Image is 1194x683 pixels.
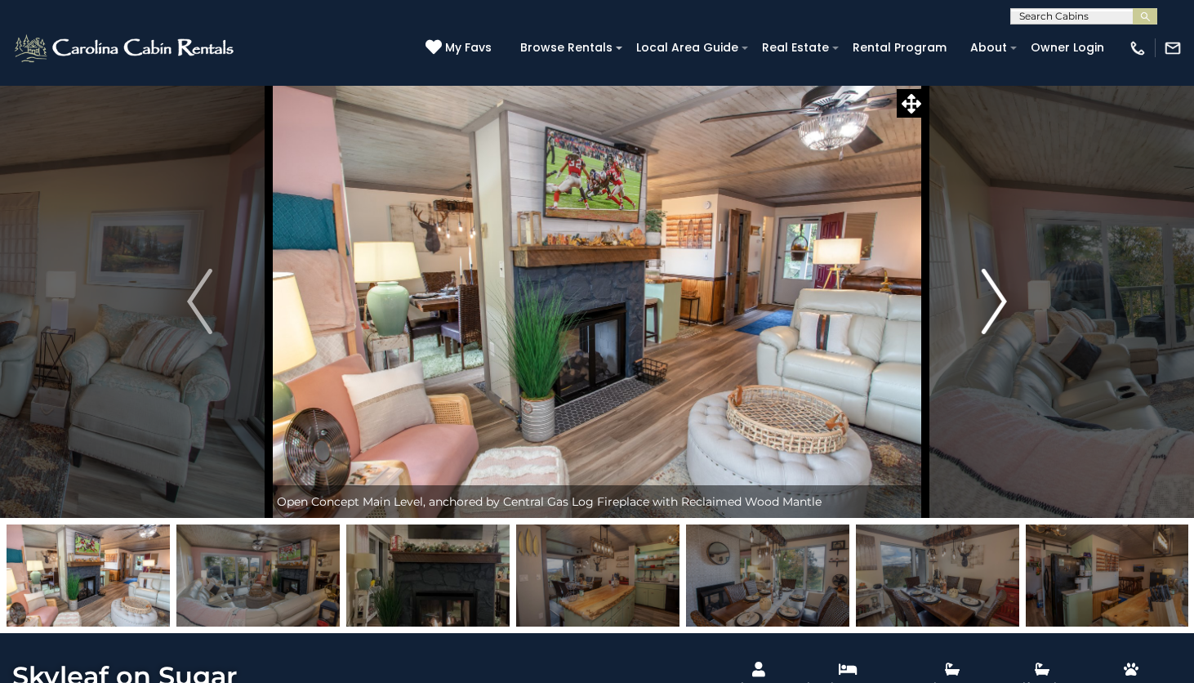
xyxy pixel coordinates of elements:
[856,525,1019,627] img: 163271274
[131,85,269,518] button: Previous
[425,39,496,57] a: My Favs
[962,35,1015,60] a: About
[516,525,679,627] img: 163271272
[187,269,212,334] img: arrow
[925,85,1063,518] button: Next
[512,35,621,60] a: Browse Rentals
[754,35,837,60] a: Real Estate
[1164,39,1182,57] img: mail-regular-white.png
[844,35,955,60] a: Rental Program
[445,39,492,56] span: My Favs
[628,35,746,60] a: Local Area Guide
[346,525,510,627] img: 163271271
[1022,35,1112,60] a: Owner Login
[176,525,340,627] img: 163271270
[7,525,170,627] img: 163271269
[686,525,849,627] img: 163271273
[982,269,1006,334] img: arrow
[269,485,925,518] div: Open Concept Main Level, anchored by Central Gas Log Fireplace with Reclaimed Wood Mantle
[12,32,238,65] img: White-1-2.png
[1129,39,1147,57] img: phone-regular-white.png
[1026,525,1189,627] img: 163271275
